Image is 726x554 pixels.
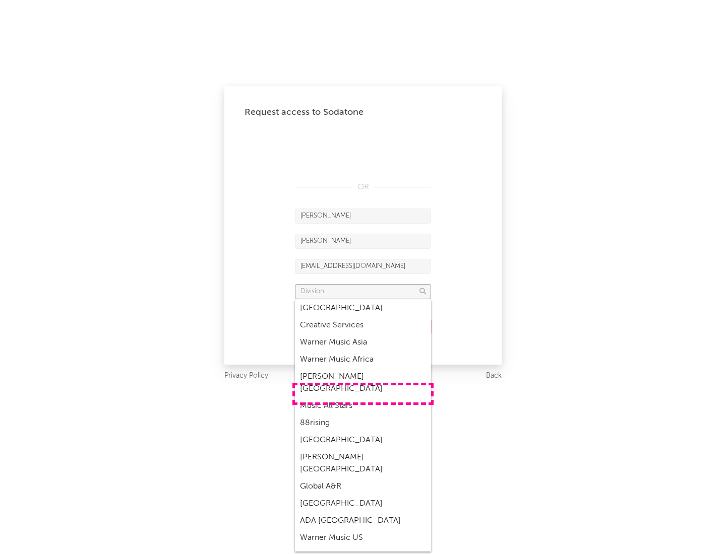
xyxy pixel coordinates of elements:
[295,414,431,432] div: 88rising
[295,209,431,224] input: First Name
[295,432,431,449] div: [GEOGRAPHIC_DATA]
[295,181,431,193] div: OR
[295,300,431,317] div: [GEOGRAPHIC_DATA]
[245,106,481,118] div: Request access to Sodatone
[295,529,431,546] div: Warner Music US
[295,259,431,274] input: Email
[486,370,502,382] a: Back
[295,334,431,351] div: Warner Music Asia
[295,234,431,249] input: Last Name
[295,478,431,495] div: Global A&R
[295,495,431,512] div: [GEOGRAPHIC_DATA]
[295,368,431,397] div: [PERSON_NAME] [GEOGRAPHIC_DATA]
[295,351,431,368] div: Warner Music Africa
[295,449,431,478] div: [PERSON_NAME] [GEOGRAPHIC_DATA]
[295,317,431,334] div: Creative Services
[295,512,431,529] div: ADA [GEOGRAPHIC_DATA]
[295,397,431,414] div: Music All Stars
[224,370,268,382] a: Privacy Policy
[295,284,431,299] input: Division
